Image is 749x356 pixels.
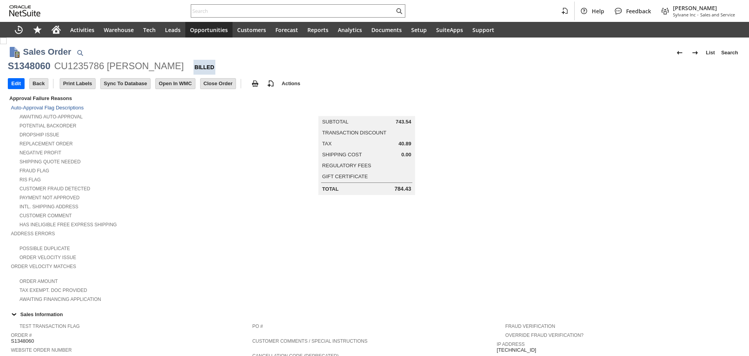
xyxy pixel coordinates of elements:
[318,104,415,116] caption: Summary
[406,22,431,38] a: Setup
[51,25,61,34] svg: Home
[9,5,41,16] svg: logo
[70,26,94,34] span: Activities
[697,12,699,18] span: -
[20,114,83,120] a: Awaiting Auto-Approval
[201,79,236,89] input: Close Order
[33,25,42,34] svg: Shortcuts
[371,26,402,34] span: Documents
[505,324,555,329] a: Fraud Verification
[20,123,76,129] a: Potential Backorder
[20,150,61,156] a: Negative Profit
[20,297,101,302] a: Awaiting Financing Application
[436,26,463,34] span: SuiteApps
[20,279,58,284] a: Order Amount
[20,204,78,209] a: Intl. Shipping Address
[11,347,72,353] a: Website Order Number
[673,12,696,18] span: Sylvane Inc
[322,119,348,125] a: Subtotal
[307,26,328,34] span: Reports
[165,26,181,34] span: Leads
[703,47,718,59] a: List
[11,231,55,236] a: Address Errors
[20,159,81,165] a: Shipping Quote Needed
[718,47,741,59] a: Search
[23,45,71,58] h1: Sales Order
[322,174,368,179] a: Gift Certificate
[11,338,34,344] span: S1348060
[266,79,275,88] img: add-record.svg
[66,22,99,38] a: Activities
[191,6,394,16] input: Search
[8,79,24,89] input: Edit
[20,324,80,329] a: Test Transaction Flag
[9,22,28,38] a: Recent Records
[322,141,332,147] a: Tax
[497,347,536,353] span: [TECHNICAL_ID]
[472,26,494,34] span: Support
[193,60,216,75] div: Billed
[104,26,134,34] span: Warehouse
[143,26,156,34] span: Tech
[8,60,50,72] div: S1348060
[690,48,700,57] img: Next
[233,22,271,38] a: Customers
[11,264,76,269] a: Order Velocity Matches
[700,12,735,18] span: Sales and Service
[401,152,411,158] span: 0.00
[303,22,333,38] a: Reports
[399,141,412,147] span: 40.89
[396,119,411,125] span: 743.54
[138,22,160,38] a: Tech
[54,60,184,72] div: CU1235786 [PERSON_NAME]
[252,324,263,329] a: PO #
[497,342,525,347] a: IP Address
[14,25,23,34] svg: Recent Records
[20,213,72,218] a: Customer Comment
[592,7,604,15] span: Help
[20,186,90,191] a: Customer Fraud Detected
[20,132,59,138] a: Dropship Issue
[322,186,339,192] a: Total
[271,22,303,38] a: Forecast
[322,130,387,136] a: Transaction Discount
[338,26,362,34] span: Analytics
[275,26,298,34] span: Forecast
[11,333,32,338] a: Order #
[75,48,85,57] img: Quick Find
[30,79,48,89] input: Back
[333,22,367,38] a: Analytics
[411,26,427,34] span: Setup
[252,338,367,344] a: Customer Comments / Special Instructions
[367,22,406,38] a: Documents
[28,22,47,38] div: Shortcuts
[8,94,249,103] div: Approval Failure Reasons
[394,6,404,16] svg: Search
[60,79,95,89] input: Print Labels
[626,7,651,15] span: Feedback
[20,168,49,174] a: Fraud Flag
[675,48,684,57] img: Previous
[20,255,76,260] a: Order Velocity Issue
[322,152,362,157] a: Shipping Cost
[101,79,150,89] input: Sync To Database
[505,333,583,338] a: Override Fraud Verification?
[394,186,411,192] span: 784.43
[250,79,260,88] img: print.svg
[431,22,468,38] a: SuiteApps
[8,309,741,319] td: Sales Information
[190,26,228,34] span: Opportunities
[237,26,266,34] span: Customers
[20,222,117,227] a: Has Ineligible Free Express Shipping
[156,79,195,89] input: Open In WMC
[673,4,735,12] span: [PERSON_NAME]
[160,22,185,38] a: Leads
[20,141,73,147] a: Replacement Order
[20,177,41,182] a: RIS flag
[322,163,371,168] a: Regulatory Fees
[20,288,87,293] a: Tax Exempt. Doc Provided
[11,105,83,111] a: Auto-Approval Flag Descriptions
[8,309,738,319] div: Sales Information
[99,22,138,38] a: Warehouse
[20,246,70,251] a: Possible Duplicate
